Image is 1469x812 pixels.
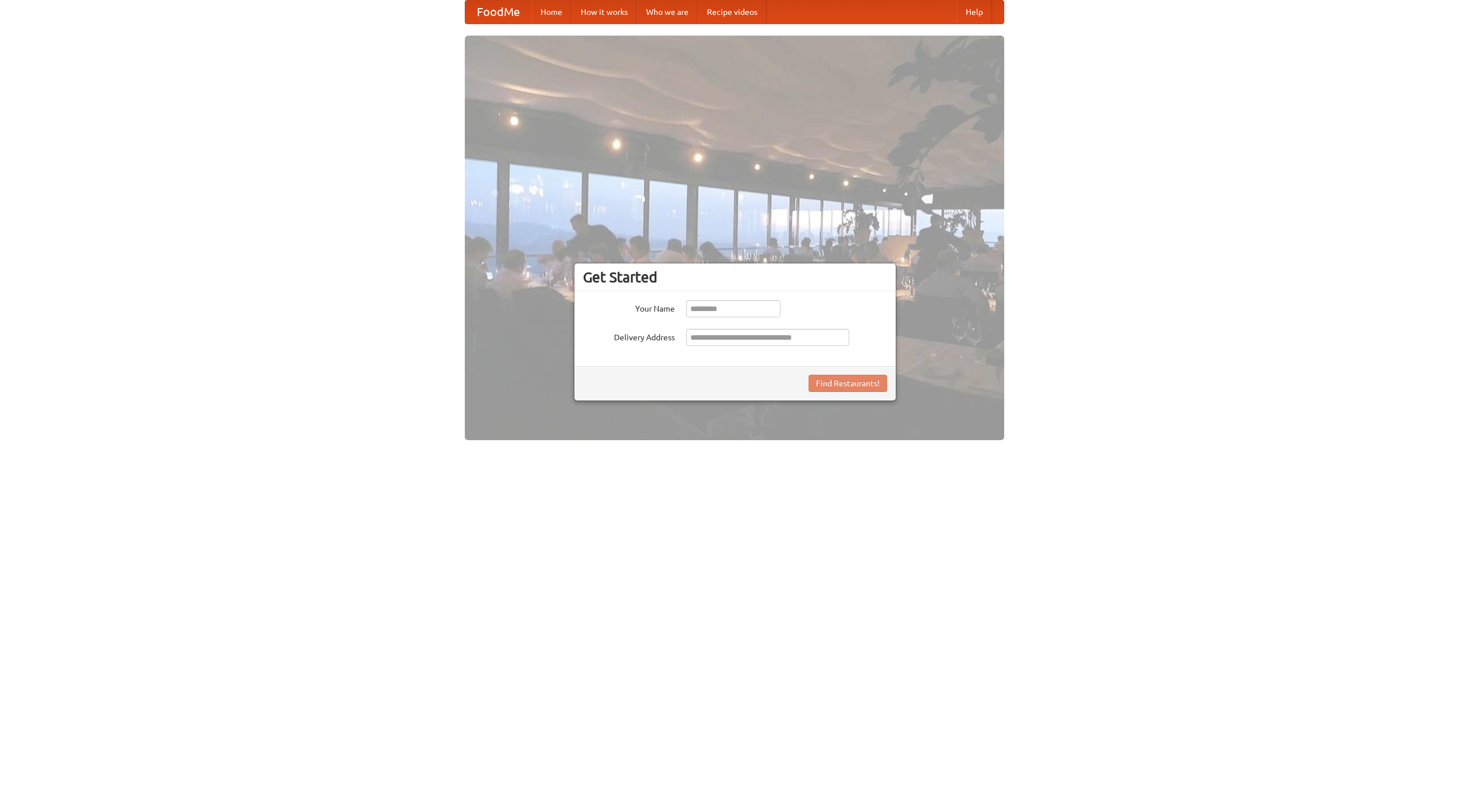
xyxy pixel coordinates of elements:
label: Your Name [583,300,675,314]
a: How it works [572,1,637,24]
a: Help [957,1,992,24]
a: Home [531,1,572,24]
label: Delivery Address [583,329,675,343]
a: FoodMe [465,1,531,24]
a: Who we are [637,1,698,24]
h3: Get Started [583,269,887,286]
a: Recipe videos [698,1,767,24]
button: Find Restaurants! [809,375,887,392]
